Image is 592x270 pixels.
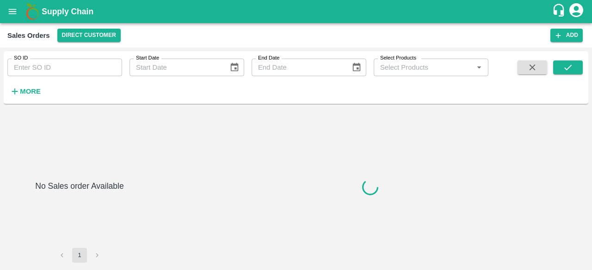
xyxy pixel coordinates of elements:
[552,3,568,20] div: customer-support
[252,59,344,76] input: End Date
[568,2,585,21] div: account of current user
[20,88,41,95] strong: More
[42,5,552,18] a: Supply Chain
[380,54,416,62] label: Select Products
[23,2,42,21] img: logo
[2,1,23,22] button: open drawer
[473,61,485,73] button: Open
[129,59,222,76] input: Start Date
[136,54,159,62] label: Start Date
[258,54,279,62] label: End Date
[7,30,50,42] div: Sales Orders
[376,61,470,73] input: Select Products
[72,248,87,263] button: page 1
[7,59,122,76] input: Enter SO ID
[226,59,243,76] button: Choose date
[14,54,28,62] label: SO ID
[348,59,365,76] button: Choose date
[42,7,93,16] b: Supply Chain
[57,29,121,42] button: Select DC
[550,29,583,42] button: Add
[7,84,43,99] button: More
[53,248,106,263] nav: pagination navigation
[35,180,123,248] h6: No Sales order Available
